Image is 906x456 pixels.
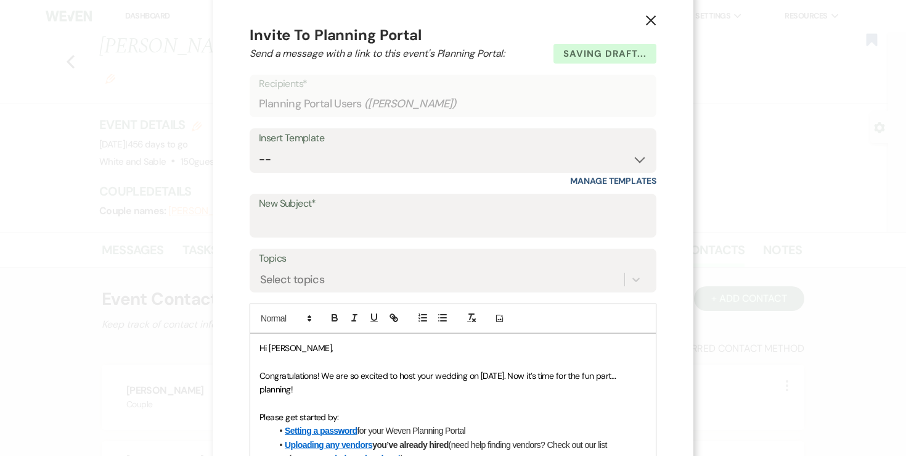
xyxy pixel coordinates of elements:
[285,440,372,450] a: Uploading any vendors
[259,412,339,423] span: Please get started by:
[357,426,466,436] span: for your Weven Planning Portal
[570,175,656,186] a: Manage Templates
[553,44,656,64] span: Saving draft...
[364,96,457,112] span: ( [PERSON_NAME] )
[259,195,647,213] label: New Subject*
[285,426,357,436] a: Setting a password
[285,440,449,450] strong: you’ve already hired
[259,370,618,395] span: Congratulations! We are so excited to host your wedding on [DATE]. Now it’s time for the fun part...
[259,130,647,147] div: Insert Template
[259,342,333,354] span: Hi [PERSON_NAME],
[259,76,647,92] p: Recipients*
[259,250,647,268] label: Topics
[250,46,656,61] h2: Send a message with a link to this event's Planning Portal:
[259,92,647,116] div: Planning Portal Users
[250,24,656,46] h4: Invite To Planning Portal
[260,272,324,288] div: Select topics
